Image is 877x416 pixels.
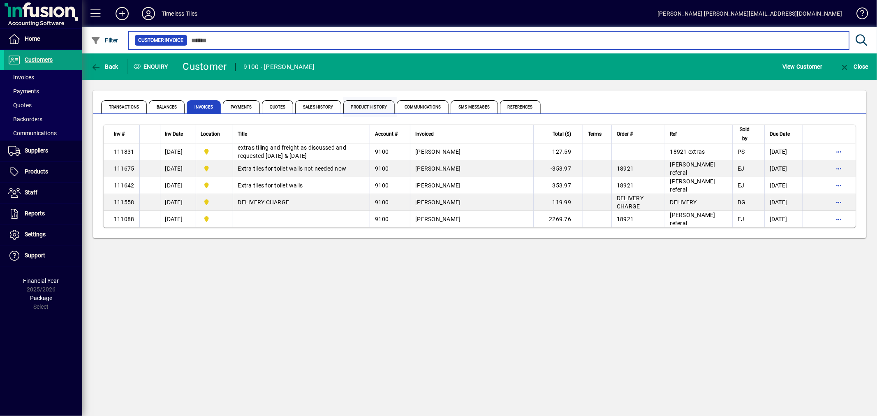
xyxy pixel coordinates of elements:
span: Back [91,63,118,70]
span: BG [738,199,746,206]
div: [PERSON_NAME] [PERSON_NAME][EMAIL_ADDRESS][DOMAIN_NAME] [657,7,842,20]
span: 111558 [114,199,134,206]
span: 9100 [375,216,389,222]
span: Inv Date [165,129,183,139]
span: Due Date [770,129,790,139]
div: Inv Date [165,129,191,139]
a: Knowledge Base [850,2,867,28]
span: Dunedin [201,198,228,207]
span: Reports [25,210,45,217]
span: Ref [670,129,677,139]
button: More options [832,179,845,192]
span: Invoices [187,100,221,113]
td: [DATE] [764,194,802,211]
div: Title [238,129,365,139]
span: Terms [588,129,602,139]
a: Backorders [4,112,82,126]
div: Sold by [738,125,759,143]
span: References [500,100,541,113]
app-page-header-button: Back [82,59,127,74]
span: [PERSON_NAME] [415,216,460,222]
span: [PERSON_NAME] [415,165,460,172]
span: Sales History [295,100,341,113]
span: Package [30,295,52,301]
div: Customer [183,60,227,73]
td: [DATE] [160,211,196,227]
span: [PERSON_NAME] [415,148,460,155]
span: Balances [149,100,185,113]
button: Close [838,59,870,74]
span: Suppliers [25,147,48,154]
span: Dunedin [201,181,228,190]
span: EJ [738,216,745,222]
td: [DATE] [764,211,802,227]
span: Dunedin [201,215,228,224]
span: EJ [738,165,745,172]
td: 353.97 [533,177,583,194]
span: View Customer [782,60,822,73]
div: Order # [617,129,659,139]
span: Backorders [8,116,42,122]
td: [DATE] [764,160,802,177]
span: [PERSON_NAME] referal [670,212,715,226]
a: Reports [4,203,82,224]
span: Customer Invoice [138,36,184,44]
span: PS [738,148,745,155]
td: -353.97 [533,160,583,177]
span: Dunedin [201,164,228,173]
a: Communications [4,126,82,140]
span: Payments [223,100,260,113]
span: EJ [738,182,745,189]
td: [DATE] [160,177,196,194]
span: Close [840,63,868,70]
span: 18921 [617,216,634,222]
div: 9100 - [PERSON_NAME] [244,60,315,74]
div: Enquiry [127,60,177,73]
span: Quotes [8,102,32,109]
div: Invoiced [415,129,528,139]
div: Timeless Tiles [162,7,197,20]
span: Payments [8,88,39,95]
span: [PERSON_NAME] referal [670,161,715,176]
span: 18921 [617,165,634,172]
div: Account # [375,129,405,139]
a: Invoices [4,70,82,84]
td: 119.99 [533,194,583,211]
button: Add [109,6,135,21]
a: Quotes [4,98,82,112]
span: [PERSON_NAME] referal [670,178,715,193]
a: Suppliers [4,141,82,161]
button: More options [832,162,845,175]
button: Back [89,59,120,74]
span: Dunedin [201,147,228,156]
span: SMS Messages [451,100,498,113]
span: Support [25,252,45,259]
div: Inv # [114,129,134,139]
span: 18921 extras [670,148,705,155]
span: Products [25,168,48,175]
td: [DATE] [160,160,196,177]
span: DELIVERY CHARGE [617,195,643,210]
span: Transactions [101,100,147,113]
td: [DATE] [764,143,802,160]
span: 9100 [375,199,389,206]
span: Invoiced [415,129,434,139]
span: 18921 [617,182,634,189]
a: Support [4,245,82,266]
span: Financial Year [23,277,59,284]
span: Extra tiles for toilet walls not needed now [238,165,347,172]
a: Home [4,29,82,49]
td: 2269.76 [533,211,583,227]
span: Settings [25,231,46,238]
a: Settings [4,224,82,245]
span: Staff [25,189,37,196]
div: Total ($) [539,129,578,139]
span: Communications [8,130,57,136]
button: Filter [89,33,120,48]
span: Location [201,129,220,139]
span: Communications [397,100,449,113]
span: Total ($) [553,129,571,139]
span: 111642 [114,182,134,189]
span: 9100 [375,165,389,172]
span: DELIVERY CHARGE [238,199,289,206]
